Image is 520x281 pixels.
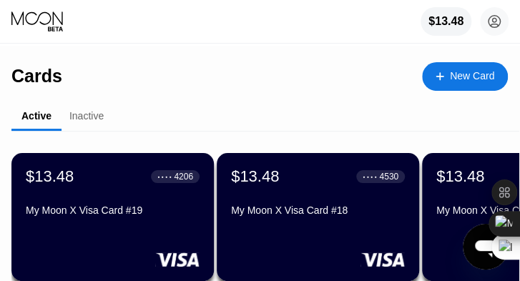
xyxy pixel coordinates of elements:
[231,167,279,186] div: $13.48
[231,204,405,216] div: My Moon X Visa Card #18
[26,204,200,216] div: My Moon X Visa Card #19
[421,7,471,36] div: $13.48
[21,110,51,122] div: Active
[217,153,419,281] div: $13.48● ● ● ●4530My Moon X Visa Card #18
[428,15,463,28] div: $13.48
[11,153,214,281] div: $13.48● ● ● ●4206My Moon X Visa Card #19
[463,224,509,270] iframe: Button to launch messaging window
[11,66,62,87] div: Cards
[69,110,104,122] div: Inactive
[174,172,193,182] div: 4206
[422,62,508,91] div: New Card
[436,167,484,186] div: $13.48
[450,70,494,82] div: New Card
[26,167,74,186] div: $13.48
[379,172,398,182] div: 4530
[157,174,172,179] div: ● ● ● ●
[363,174,377,179] div: ● ● ● ●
